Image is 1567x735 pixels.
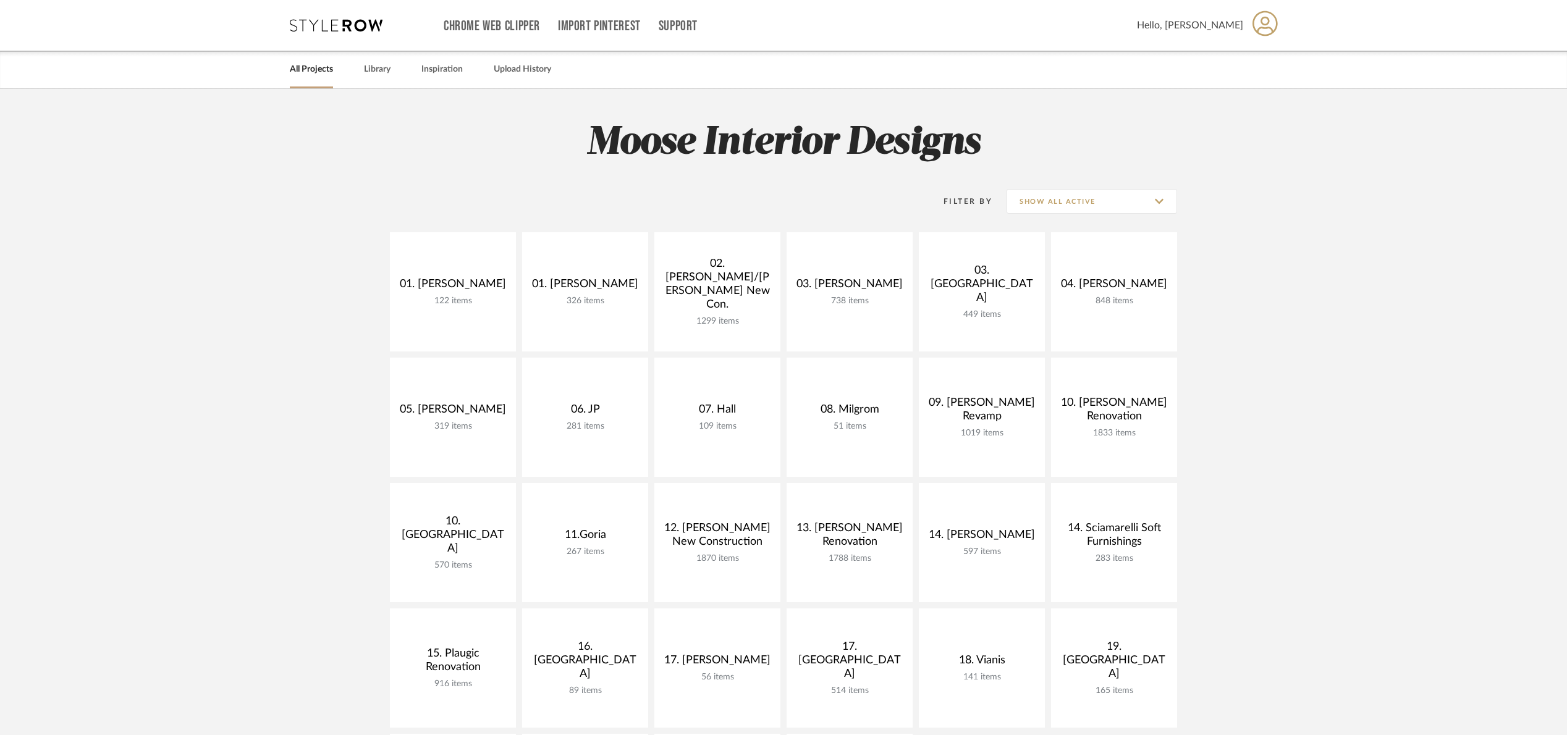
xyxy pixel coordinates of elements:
div: 165 items [1061,686,1167,696]
div: 738 items [796,296,903,306]
a: Import Pinterest [558,21,641,31]
div: 16. [GEOGRAPHIC_DATA] [532,640,638,686]
a: Chrome Web Clipper [444,21,540,31]
div: 17. [GEOGRAPHIC_DATA] [796,640,903,686]
a: Support [659,21,698,31]
div: 141 items [929,672,1035,682]
div: 597 items [929,547,1035,557]
div: 109 items [664,421,771,432]
div: 326 items [532,296,638,306]
div: 14. Sciamarelli Soft Furnishings [1061,521,1167,553]
div: 17. [PERSON_NAME] [664,653,771,672]
div: 319 items [400,421,506,432]
div: 1833 items [1061,428,1167,439]
div: 12. [PERSON_NAME] New Construction [664,521,771,553]
a: Inspiration [421,61,463,78]
div: 11.Goria [532,528,638,547]
span: Hello, [PERSON_NAME] [1137,18,1243,33]
div: 570 items [400,560,506,571]
div: 04. [PERSON_NAME] [1061,277,1167,296]
div: 18. Vianis [929,653,1035,672]
div: 05. [PERSON_NAME] [400,403,506,421]
div: 01. [PERSON_NAME] [400,277,506,296]
div: 122 items [400,296,506,306]
a: Upload History [494,61,551,78]
a: Library [364,61,391,78]
div: 09. [PERSON_NAME] Revamp [929,396,1035,428]
div: 10. [PERSON_NAME] Renovation [1061,396,1167,428]
h2: Moose Interior Designs [339,120,1228,166]
div: 514 items [796,686,903,696]
div: 14. [PERSON_NAME] [929,528,1035,547]
div: 15. Plaugic Renovation [400,647,506,679]
div: 07. Hall [664,403,771,421]
div: 1299 items [664,316,771,327]
div: 19. [GEOGRAPHIC_DATA] [1061,640,1167,686]
div: 03. [PERSON_NAME] [796,277,903,296]
div: 01. [PERSON_NAME] [532,277,638,296]
div: 449 items [929,309,1035,320]
div: 08. Milgrom [796,403,903,421]
div: 06. JP [532,403,638,421]
div: 10. [GEOGRAPHIC_DATA] [400,514,506,560]
div: 1870 items [664,553,771,564]
div: 89 items [532,686,638,696]
div: 02. [PERSON_NAME]/[PERSON_NAME] New Con. [664,257,771,316]
div: 848 items [1061,296,1167,306]
div: 1788 items [796,553,903,564]
div: 283 items [1061,553,1167,564]
div: Filter By [927,195,992,208]
div: 281 items [532,421,638,432]
div: 1019 items [929,428,1035,439]
div: 916 items [400,679,506,689]
div: 13. [PERSON_NAME] Renovation [796,521,903,553]
div: 03. [GEOGRAPHIC_DATA] [929,264,1035,309]
a: All Projects [290,61,333,78]
div: 267 items [532,547,638,557]
div: 56 items [664,672,771,682]
div: 51 items [796,421,903,432]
